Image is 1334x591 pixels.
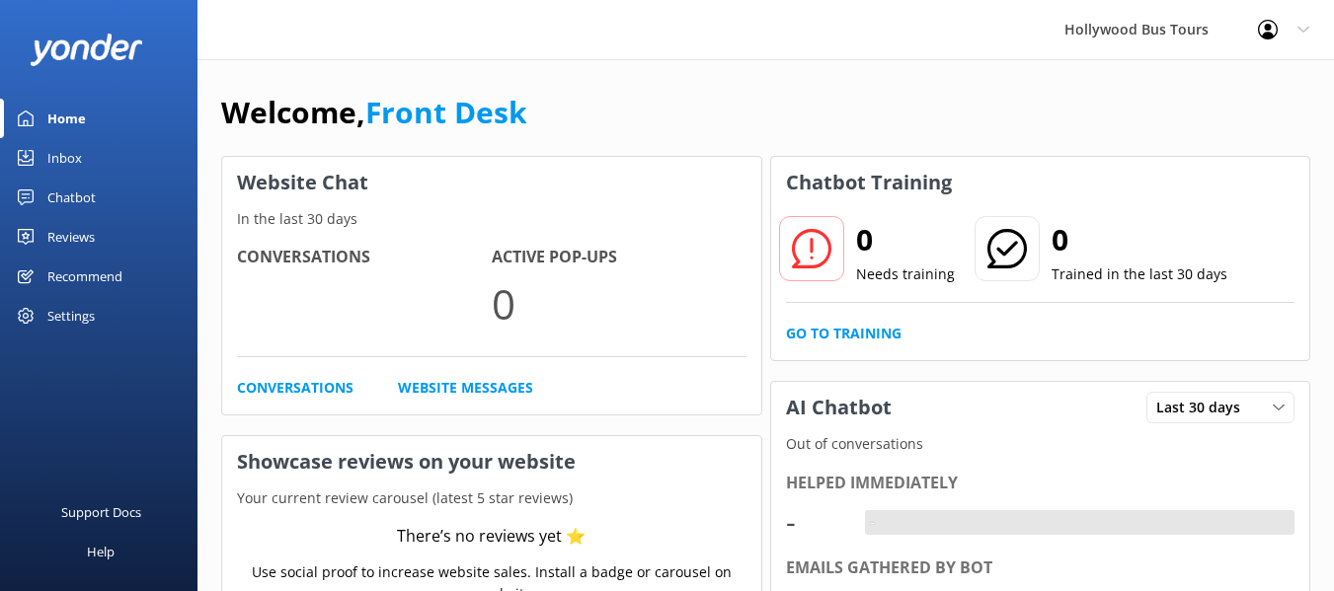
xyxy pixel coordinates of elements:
p: Your current review carousel (latest 5 star reviews) [222,487,761,509]
div: Settings [47,296,95,335]
p: In the last 30 days [222,208,761,230]
p: Trained in the last 30 days [1052,263,1227,285]
h2: 0 [1052,216,1227,263]
div: Support Docs [61,492,141,532]
img: yonder-white-logo.png [30,34,143,66]
a: Front Desk [365,92,527,132]
h3: Showcase reviews on your website [222,436,761,487]
div: Chatbot [47,178,96,217]
a: Website Messages [398,377,533,399]
h1: Welcome, [221,89,527,136]
div: Emails gathered by bot [786,555,1295,581]
h3: Chatbot Training [771,157,967,208]
div: Help [87,532,115,571]
h2: 0 [856,216,955,263]
p: Needs training [856,263,955,285]
div: There’s no reviews yet ⭐ [397,524,586,550]
p: Out of conversations [771,433,1310,455]
div: - [786,498,845,546]
div: Recommend [47,257,122,296]
h4: Conversations [237,245,492,270]
a: Go to Training [786,323,902,344]
p: 0 [492,270,746,336]
div: Reviews [47,217,95,257]
div: Helped immediately [786,471,1295,496]
h3: Website Chat [222,157,761,208]
div: Inbox [47,138,82,178]
div: - [865,510,880,536]
span: Last 30 days [1156,397,1252,418]
h3: AI Chatbot [771,382,906,433]
div: Home [47,99,86,138]
a: Conversations [237,377,353,399]
h4: Active Pop-ups [492,245,746,270]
